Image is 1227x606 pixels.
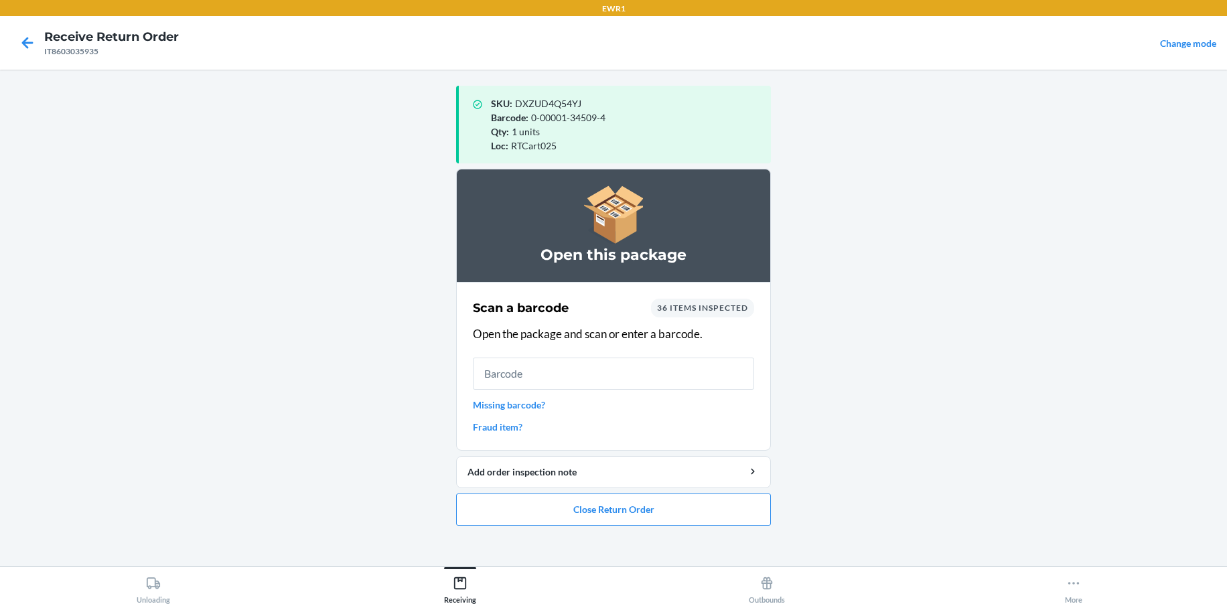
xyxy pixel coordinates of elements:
div: Receiving [444,571,476,604]
input: Barcode [473,358,754,390]
h3: Open this package [473,244,754,266]
div: Add order inspection note [467,465,760,479]
span: 1 units [512,126,540,137]
p: Open the package and scan or enter a barcode. [473,325,754,343]
span: Qty : [491,126,509,137]
button: Close Return Order [456,494,771,526]
span: DXZUD4Q54YJ [515,98,581,109]
div: IT8603035935 [44,46,179,58]
button: Outbounds [613,567,920,604]
button: More [920,567,1227,604]
span: 0-00001-34509-4 [531,112,605,123]
a: Missing barcode? [473,398,754,412]
h4: Receive Return Order [44,28,179,46]
div: Outbounds [749,571,785,604]
button: Receiving [307,567,613,604]
p: EWR1 [602,3,626,15]
span: 36 items inspected [657,303,748,313]
h2: Scan a barcode [473,299,569,317]
a: Fraud item? [473,420,754,434]
div: Unloading [137,571,170,604]
span: SKU : [491,98,512,109]
span: Loc : [491,140,508,151]
span: Barcode : [491,112,528,123]
div: More [1065,571,1082,604]
span: RTCart025 [511,140,557,151]
button: Add order inspection note [456,456,771,488]
a: Change mode [1160,37,1216,49]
